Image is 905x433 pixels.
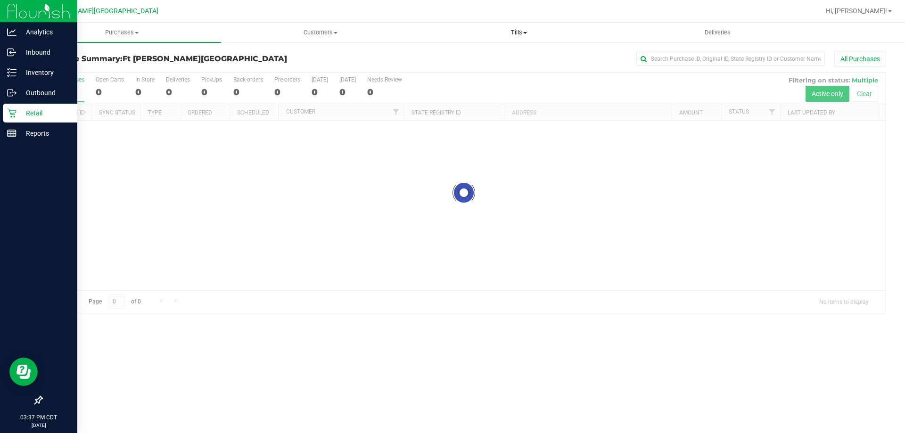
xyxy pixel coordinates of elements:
[34,7,158,15] span: Ft [PERSON_NAME][GEOGRAPHIC_DATA]
[16,128,73,139] p: Reports
[16,67,73,78] p: Inventory
[7,108,16,118] inline-svg: Retail
[826,7,887,15] span: Hi, [PERSON_NAME]!
[420,28,617,37] span: Tills
[4,422,73,429] p: [DATE]
[7,129,16,138] inline-svg: Reports
[420,23,618,42] a: Tills
[834,51,886,67] button: All Purchases
[7,88,16,98] inline-svg: Outbound
[618,23,817,42] a: Deliveries
[7,68,16,77] inline-svg: Inventory
[636,52,825,66] input: Search Purchase ID, Original ID, State Registry ID or Customer Name...
[16,26,73,38] p: Analytics
[41,55,323,63] h3: Purchase Summary:
[221,23,420,42] a: Customers
[23,28,221,37] span: Purchases
[9,358,38,386] iframe: Resource center
[16,107,73,119] p: Retail
[16,87,73,98] p: Outbound
[7,27,16,37] inline-svg: Analytics
[23,23,221,42] a: Purchases
[7,48,16,57] inline-svg: Inbound
[16,47,73,58] p: Inbound
[222,28,419,37] span: Customers
[123,54,287,63] span: Ft [PERSON_NAME][GEOGRAPHIC_DATA]
[692,28,743,37] span: Deliveries
[4,413,73,422] p: 03:37 PM CDT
